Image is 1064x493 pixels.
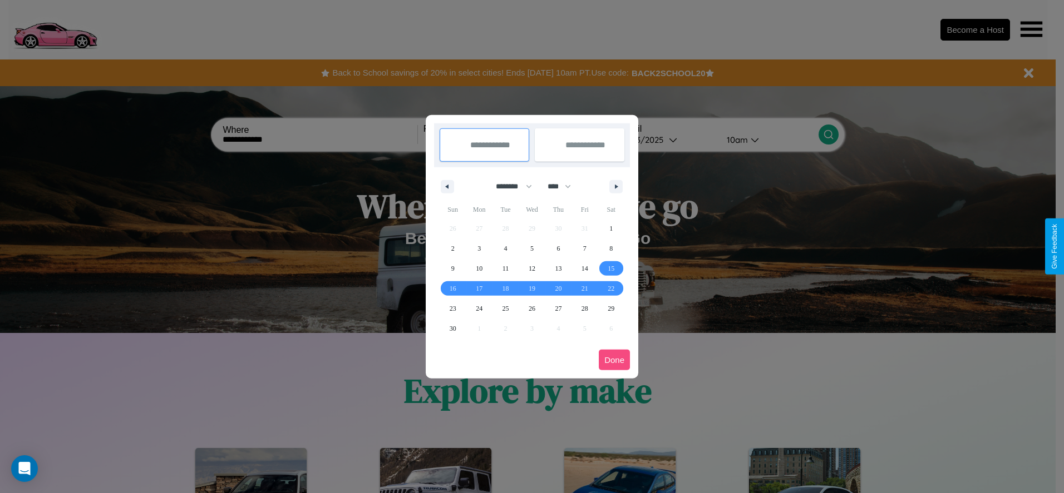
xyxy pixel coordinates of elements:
button: 9 [440,258,466,278]
span: 29 [608,298,614,318]
span: 8 [609,238,613,258]
button: 14 [572,258,598,278]
button: 8 [598,238,624,258]
button: 4 [492,238,519,258]
span: Tue [492,201,519,218]
span: 1 [609,218,613,238]
button: 30 [440,318,466,338]
div: Open Intercom Messenger [11,455,38,482]
button: 19 [519,278,545,298]
span: Mon [466,201,492,218]
button: 18 [492,278,519,298]
button: 29 [598,298,624,318]
span: 12 [529,258,535,278]
button: 12 [519,258,545,278]
span: 25 [503,298,509,318]
button: 10 [466,258,492,278]
button: 2 [440,238,466,258]
button: 28 [572,298,598,318]
span: 18 [503,278,509,298]
span: 7 [583,238,587,258]
span: 17 [476,278,482,298]
div: Give Feedback [1051,224,1058,269]
span: Sun [440,201,466,218]
button: 5 [519,238,545,258]
span: 23 [450,298,456,318]
span: Wed [519,201,545,218]
button: 24 [466,298,492,318]
span: 10 [476,258,482,278]
button: 15 [598,258,624,278]
span: 2 [451,238,455,258]
span: 6 [556,238,560,258]
button: 22 [598,278,624,298]
span: 30 [450,318,456,338]
span: 3 [477,238,481,258]
button: 13 [545,258,572,278]
button: 27 [545,298,572,318]
span: 16 [450,278,456,298]
span: 28 [582,298,588,318]
button: 1 [598,218,624,238]
span: 4 [504,238,508,258]
span: Sat [598,201,624,218]
button: 16 [440,278,466,298]
button: 26 [519,298,545,318]
span: 19 [529,278,535,298]
button: Done [599,350,630,370]
button: 7 [572,238,598,258]
button: 17 [466,278,492,298]
span: 20 [555,278,561,298]
span: 11 [503,258,509,278]
button: 20 [545,278,572,298]
span: 9 [451,258,455,278]
span: 27 [555,298,561,318]
button: 21 [572,278,598,298]
span: 24 [476,298,482,318]
button: 25 [492,298,519,318]
button: 3 [466,238,492,258]
button: 6 [545,238,572,258]
span: 22 [608,278,614,298]
span: Fri [572,201,598,218]
span: 14 [582,258,588,278]
span: 15 [608,258,614,278]
span: 13 [555,258,561,278]
button: 23 [440,298,466,318]
span: 21 [582,278,588,298]
button: 11 [492,258,519,278]
span: 5 [530,238,534,258]
span: Thu [545,201,572,218]
span: 26 [529,298,535,318]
